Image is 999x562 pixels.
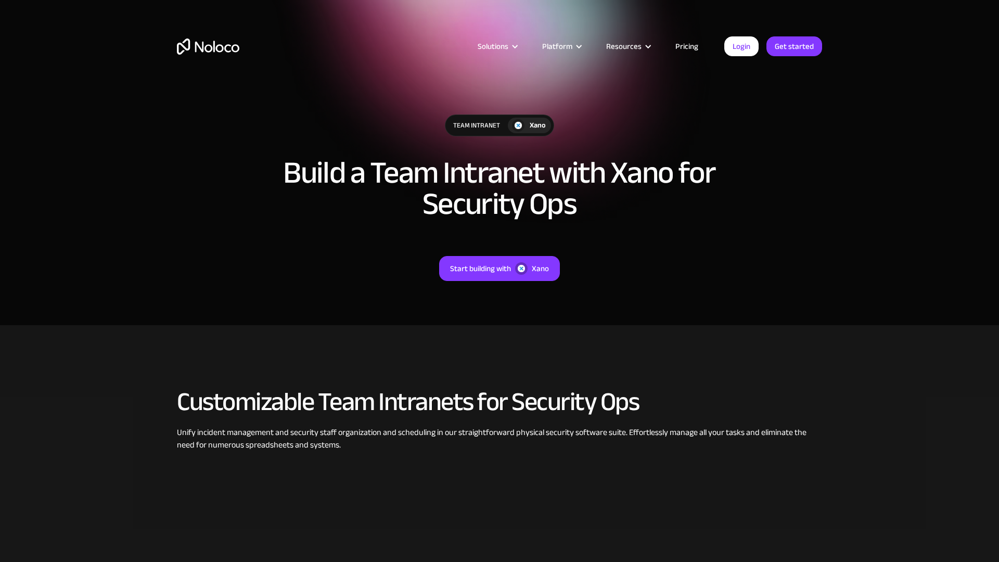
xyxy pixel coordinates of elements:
h1: Build a Team Intranet with Xano for Security Ops [265,157,734,220]
div: Resources [593,40,662,53]
a: home [177,39,239,55]
div: Platform [542,40,572,53]
div: Solutions [465,40,529,53]
a: Login [724,36,759,56]
div: Xano [530,120,546,131]
a: Pricing [662,40,711,53]
div: Solutions [478,40,508,53]
div: Unify incident management and security staff organization and scheduling in our straightforward p... [177,426,822,451]
div: Xano [532,262,549,275]
div: Resources [606,40,642,53]
div: Team Intranet [445,115,508,136]
h2: Customizable Team Intranets for Security Ops [177,388,822,416]
a: Get started [766,36,822,56]
a: Start building withXano [439,256,560,281]
div: Start building with [450,262,511,275]
div: Platform [529,40,593,53]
